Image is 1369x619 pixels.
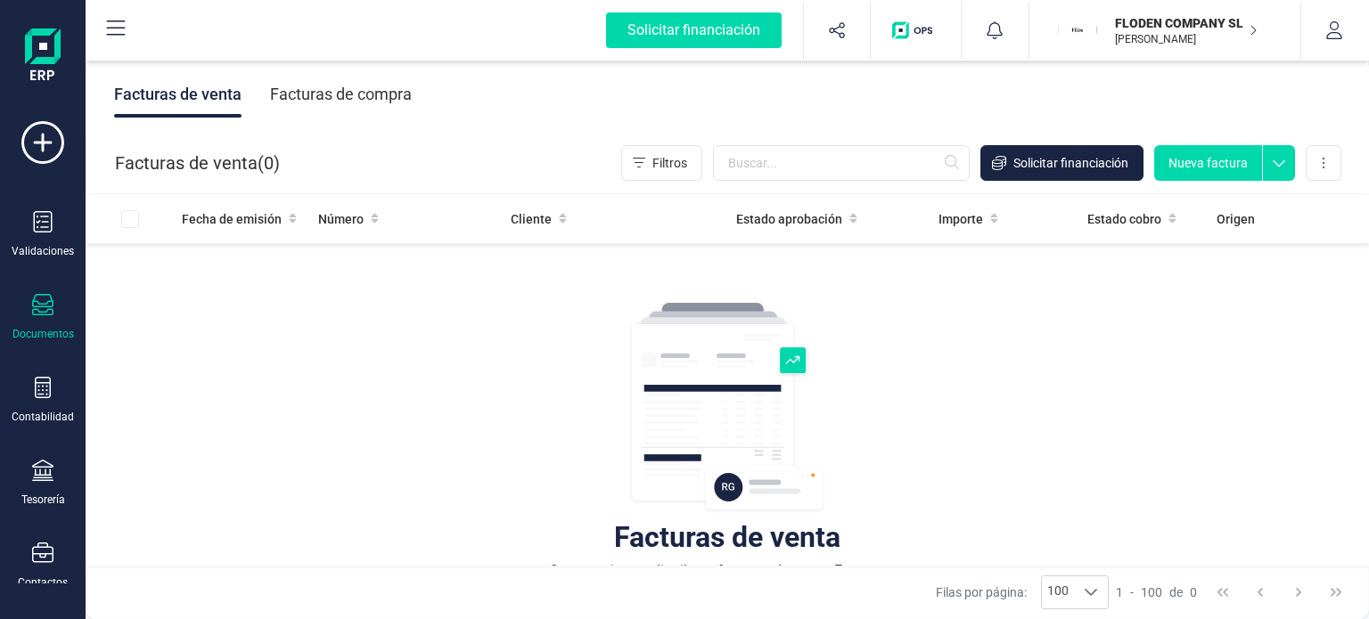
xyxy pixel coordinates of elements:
span: 0 [1190,583,1197,601]
div: Documentos [12,327,74,341]
span: Fecha de emisión [182,210,282,228]
span: Número [318,210,364,228]
img: img-empty-table.svg [629,300,825,514]
div: Validaciones [12,244,74,258]
div: Facturas de venta ( ) [115,145,280,181]
div: Facturas de venta [614,528,840,546]
span: Estado cobro [1087,210,1161,228]
span: Cliente [511,210,552,228]
button: Last Page [1319,575,1353,609]
span: Solicitar financiación [1013,154,1128,172]
p: FLODEN COMPANY SL [1115,14,1258,32]
div: Facturas de venta [114,71,242,118]
button: Previous Page [1243,575,1277,609]
span: de [1169,583,1183,601]
span: 100 [1042,576,1074,608]
button: Nueva factura [1154,145,1262,181]
button: FLFLODEN COMPANY SL[PERSON_NAME] [1051,2,1279,59]
span: Estado aprobación [736,210,842,228]
button: Filtros [621,145,702,181]
div: Tesorería [21,493,65,507]
button: Solicitar financiación [980,145,1144,181]
button: Logo de OPS [881,2,950,59]
span: 0 [264,151,274,175]
button: Next Page [1282,575,1316,609]
div: Solicitar financiación [606,12,782,48]
p: [PERSON_NAME] [1115,32,1258,46]
div: Facturas de compra [270,71,412,118]
div: Filas por página: [936,575,1109,609]
span: Origen [1217,210,1255,228]
span: 1 [1116,583,1123,601]
button: First Page [1206,575,1240,609]
div: - [1116,583,1197,601]
div: Contactos [18,575,68,590]
img: Logo de OPS [892,21,939,39]
input: Buscar... [713,145,970,181]
span: Importe [939,210,983,228]
span: 100 [1141,583,1162,601]
div: Crea, gestiona y distribuye facturas de venta. Encuentra lo que necesitas usando filtros y segmen... [549,560,906,603]
div: Contabilidad [12,410,74,424]
span: Filtros [652,154,687,172]
img: FL [1058,11,1097,50]
button: Solicitar financiación [585,2,803,59]
img: Logo Finanedi [25,29,61,86]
